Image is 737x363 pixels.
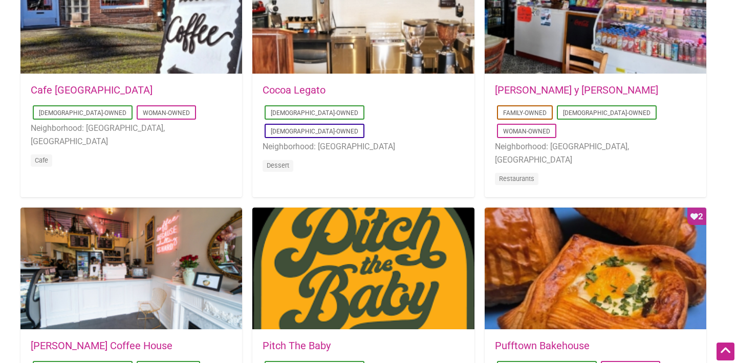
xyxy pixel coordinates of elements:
[31,339,172,352] a: [PERSON_NAME] Coffee House
[495,140,696,166] li: Neighborhood: [GEOGRAPHIC_DATA], [GEOGRAPHIC_DATA]
[263,140,464,153] li: Neighborhood: [GEOGRAPHIC_DATA]
[717,343,734,360] div: Scroll Back to Top
[495,84,658,96] a: [PERSON_NAME] y [PERSON_NAME]
[271,128,358,135] a: [DEMOGRAPHIC_DATA]-Owned
[31,84,153,96] a: Cafe [GEOGRAPHIC_DATA]
[499,175,534,183] a: Restaurants
[267,162,289,169] a: Dessert
[495,339,590,352] a: Pufftown Bakehouse
[263,84,326,96] a: Cocoa Legato
[31,122,232,148] li: Neighborhood: [GEOGRAPHIC_DATA], [GEOGRAPHIC_DATA]
[35,156,48,164] a: Cafe
[563,109,651,117] a: [DEMOGRAPHIC_DATA]-Owned
[143,109,190,117] a: Woman-Owned
[263,339,331,352] a: Pitch The Baby
[271,109,358,117] a: [DEMOGRAPHIC_DATA]-Owned
[503,109,547,117] a: Family-Owned
[503,128,550,135] a: Woman-Owned
[39,109,126,117] a: [DEMOGRAPHIC_DATA]-Owned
